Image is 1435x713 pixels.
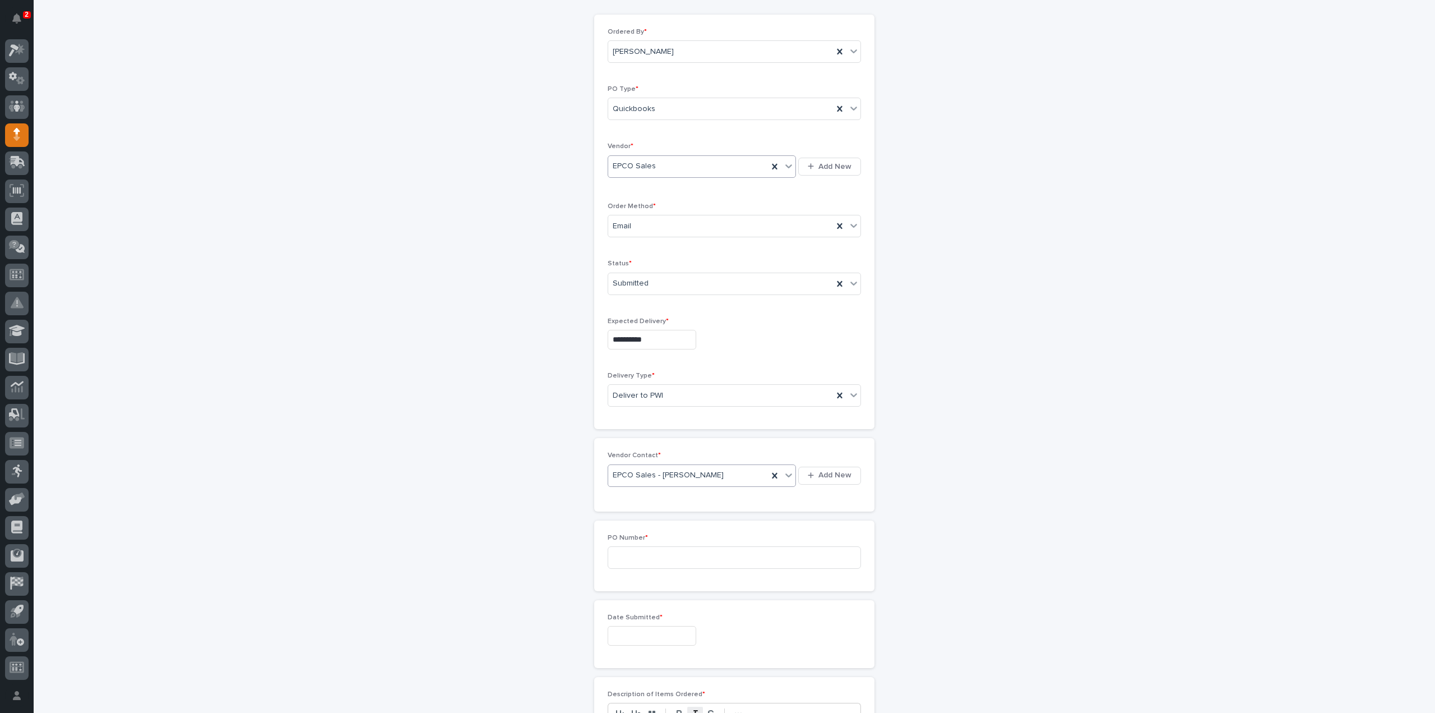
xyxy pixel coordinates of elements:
button: Add New [798,158,861,176]
span: Expected Delivery [608,318,669,325]
p: 2 [25,11,29,19]
span: Email [613,220,631,232]
span: Date Submitted [608,614,663,621]
span: EPCO Sales [613,160,656,172]
span: Add New [818,162,851,172]
span: Submitted [613,278,649,289]
span: [PERSON_NAME] [613,46,674,58]
span: EPCO Sales - [PERSON_NAME] [613,470,724,481]
span: Delivery Type [608,372,655,379]
span: Add New [818,470,851,480]
span: PO Type [608,86,638,93]
div: Notifications2 [14,13,29,31]
span: Vendor [608,143,633,150]
span: Description of Items Ordered [608,691,705,698]
span: Quickbooks [613,103,655,115]
button: Notifications [5,7,29,30]
button: Add New [798,467,861,485]
span: Order Method [608,203,656,210]
span: Deliver to PWI [613,390,663,402]
span: Ordered By [608,29,647,35]
span: PO Number [608,535,648,541]
span: Vendor Contact [608,452,661,459]
span: Status [608,260,632,267]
